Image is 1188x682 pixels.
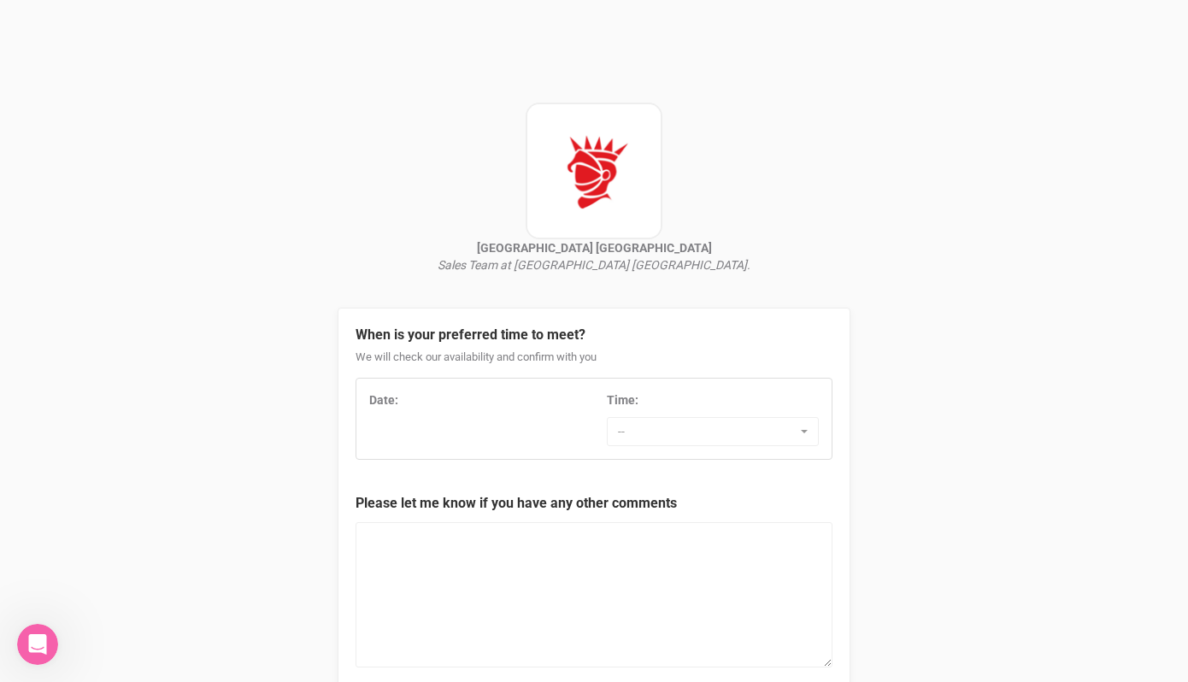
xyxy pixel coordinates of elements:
[618,423,797,440] span: --
[369,393,398,407] strong: Date:
[356,350,832,379] div: We will check our availability and confirm with you
[356,326,832,345] legend: When is your preferred time to meet?
[356,494,832,514] legend: Please let me know if you have any other comments
[17,624,58,665] iframe: Intercom live chat
[477,241,712,255] strong: [GEOGRAPHIC_DATA] [GEOGRAPHIC_DATA]
[438,258,750,272] i: Sales Team at [GEOGRAPHIC_DATA] [GEOGRAPHIC_DATA].
[526,103,662,239] img: open-uri20250107-2-1pbi2ie
[607,417,819,446] button: --
[607,393,638,407] strong: Time:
